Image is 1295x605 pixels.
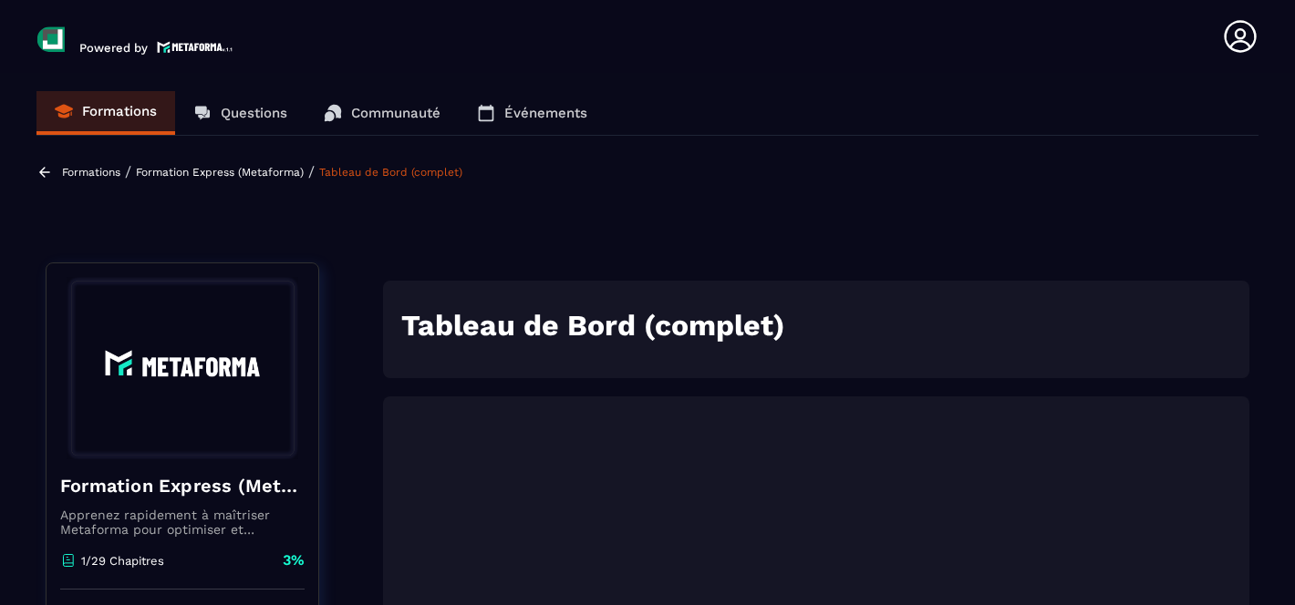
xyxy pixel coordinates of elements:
img: logo-branding [36,26,66,55]
a: Formation Express (Metaforma) [136,166,304,179]
a: Formations [36,91,175,135]
a: Formations [62,166,120,179]
p: Apprenez rapidement à maîtriser Metaforma pour optimiser et automatiser votre business. 🚀 [60,508,305,537]
p: 1/29 Chapitres [81,554,164,568]
strong: Tableau de Bord (complet) [401,308,785,343]
p: Powered by [79,41,148,55]
p: 3% [283,550,305,570]
img: logo [157,39,233,55]
span: / [125,163,131,180]
img: banner [60,277,305,459]
a: Événements [459,91,606,135]
h4: Formation Express (Metaforma) [60,473,305,498]
p: Formations [82,103,157,119]
span: / [308,163,315,180]
a: Tableau de Bord (complet) [319,166,462,179]
p: Événements [504,105,587,121]
a: Questions [175,91,306,135]
a: Communauté [306,91,459,135]
p: Questions [221,105,287,121]
p: Communauté [351,105,440,121]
